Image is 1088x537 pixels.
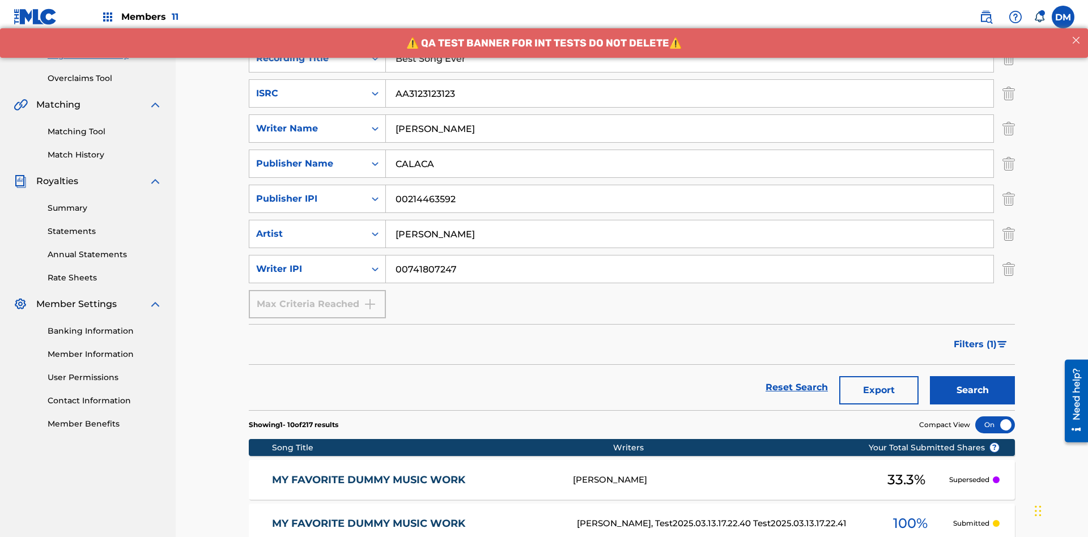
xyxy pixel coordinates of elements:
span: ⚠️ QA TEST BANNER FOR INT TESTS DO NOT DELETE⚠️ [406,8,682,21]
div: [PERSON_NAME], Test2025.03.13.17.22.40 Test2025.03.13.17.22.41 [577,517,868,530]
a: Matching Tool [48,126,162,138]
a: Match History [48,149,162,161]
a: Rate Sheets [48,272,162,284]
img: expand [148,174,162,188]
div: [PERSON_NAME] [573,474,864,487]
div: Artist [256,227,358,241]
span: Filters ( 1 ) [954,338,997,351]
img: MLC Logo [14,8,57,25]
div: Help [1004,6,1027,28]
a: Summary [48,202,162,214]
a: Reset Search [760,375,834,400]
div: Notifications [1034,11,1045,23]
img: Member Settings [14,297,27,311]
a: MY FAVORITE DUMMY MUSIC WORK [272,474,558,487]
div: Song Title [272,442,614,454]
span: Member Settings [36,297,117,311]
img: Delete Criterion [1002,185,1015,213]
button: Export [839,376,919,404]
a: Contact Information [48,395,162,407]
img: Royalties [14,174,27,188]
img: Delete Criterion [1002,79,1015,108]
div: User Menu [1052,6,1074,28]
img: Delete Criterion [1002,255,1015,283]
img: expand [148,297,162,311]
span: Royalties [36,174,78,188]
img: Delete Criterion [1002,150,1015,178]
img: filter [997,341,1007,348]
div: Publisher Name [256,157,358,171]
img: expand [148,98,162,112]
form: Search Form [249,9,1015,410]
p: Superseded [949,475,989,485]
img: Matching [14,98,28,112]
div: Writers [613,442,904,454]
span: Compact View [919,420,970,430]
a: Annual Statements [48,249,162,261]
button: Filters (1) [947,330,1015,359]
span: Your Total Submitted Shares [869,442,1000,454]
a: Public Search [975,6,997,28]
div: Writer IPI [256,262,358,276]
div: Writer Name [256,122,358,135]
img: Delete Criterion [1002,114,1015,143]
iframe: Chat Widget [1031,483,1088,537]
span: ? [990,443,999,452]
div: ISRC [256,87,358,100]
a: Statements [48,225,162,237]
div: Drag [1035,494,1042,528]
img: Top Rightsholders [101,10,114,24]
a: Banking Information [48,325,162,337]
p: Submitted [953,518,989,529]
img: Delete Criterion [1002,44,1015,73]
div: Publisher IPI [256,192,358,206]
span: 100 % [893,513,928,534]
a: User Permissions [48,372,162,383]
a: Member Benefits [48,418,162,430]
img: help [1009,10,1022,24]
span: 33.3 % [887,470,925,490]
a: Member Information [48,348,162,360]
a: Overclaims Tool [48,73,162,84]
span: 11 [172,11,178,22]
button: Search [930,376,1015,404]
a: MY FAVORITE DUMMY MUSIC WORK [272,517,562,530]
img: search [979,10,993,24]
iframe: Resource Center [1056,355,1088,448]
p: Showing 1 - 10 of 217 results [249,420,338,430]
span: Matching [36,98,80,112]
img: Delete Criterion [1002,220,1015,248]
span: Members [121,10,178,23]
div: Recording Title [256,52,358,65]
